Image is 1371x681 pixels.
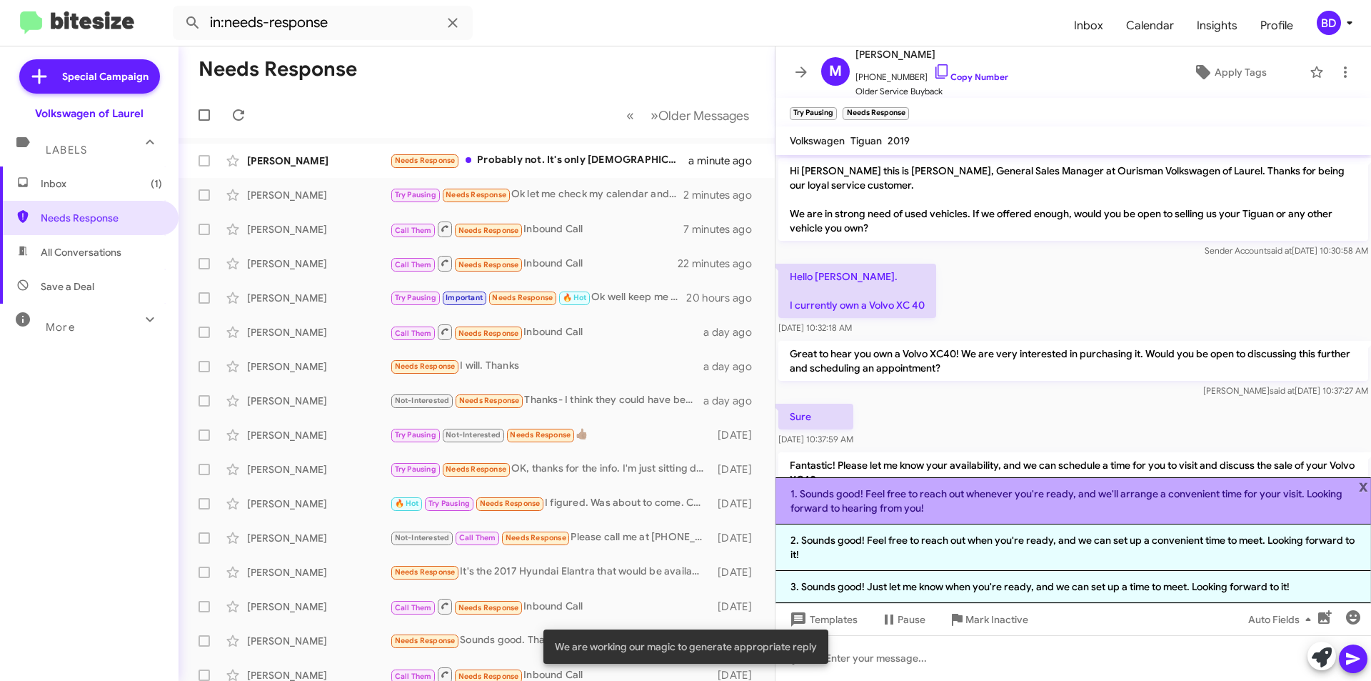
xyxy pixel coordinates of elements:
[390,187,683,203] div: Ok let me check my calendar and I'll get back to you
[1215,59,1267,85] span: Apply Tags
[710,531,763,545] div: [DATE]
[888,134,910,147] span: 2019
[395,260,432,269] span: Call Them
[778,322,852,333] span: [DATE] 10:32:18 AM
[446,190,506,199] span: Needs Response
[446,430,501,439] span: Not-Interested
[778,434,853,444] span: [DATE] 10:37:59 AM
[937,607,1040,632] button: Mark Inactive
[506,533,566,542] span: Needs Response
[555,640,817,654] span: We are working our magic to generate appropriate reply
[19,59,160,94] a: Special Campaign
[775,571,1371,603] li: 3. Sounds good! Just let me know when you're ready, and we can set up a time to meet. Looking for...
[855,46,1008,63] span: [PERSON_NAME]
[1156,59,1302,85] button: Apply Tags
[247,188,390,202] div: [PERSON_NAME]
[390,597,710,615] div: Inbound Call
[395,396,450,405] span: Not-Interested
[898,607,925,632] span: Pause
[790,134,845,147] span: Volkswagen
[199,58,357,81] h1: Needs Response
[492,293,553,302] span: Needs Response
[458,226,519,235] span: Needs Response
[247,257,390,271] div: [PERSON_NAME]
[41,245,121,259] span: All Conversations
[1115,5,1185,46] a: Calendar
[618,101,758,130] nav: Page navigation example
[390,427,710,443] div: 👍🏾
[778,158,1368,241] p: Hi [PERSON_NAME] this is [PERSON_NAME], General Sales Manager at Ourisman Volkswagen of Laurel. T...
[46,144,87,156] span: Labels
[390,323,703,341] div: Inbound Call
[395,567,456,577] span: Needs Response
[459,396,520,405] span: Needs Response
[390,632,710,649] div: Sounds good. Thank you!
[395,430,436,439] span: Try Pausing
[247,462,390,477] div: [PERSON_NAME]
[446,464,506,474] span: Needs Response
[1249,5,1305,46] a: Profile
[626,106,634,124] span: «
[1063,5,1115,46] span: Inbox
[395,156,456,165] span: Needs Response
[480,499,541,508] span: Needs Response
[395,464,436,474] span: Try Pausing
[390,358,703,374] div: I will. Thanks
[247,634,390,648] div: [PERSON_NAME]
[35,106,144,121] div: Volkswagen of Laurel
[829,60,842,83] span: M
[1205,245,1368,256] span: Sender Account [DATE] 10:30:58 AM
[703,394,763,408] div: a day ago
[1237,607,1328,632] button: Auto Fields
[1248,607,1317,632] span: Auto Fields
[510,430,571,439] span: Needs Response
[778,264,936,318] p: Hello [PERSON_NAME]. I currently own a Volvo XC 40
[151,177,162,191] span: (1)
[965,607,1028,632] span: Mark Inactive
[395,190,436,199] span: Try Pausing
[458,329,519,338] span: Needs Response
[390,461,710,477] div: OK, thanks for the info. I'm just sitting down for dinner with my parents. I'll be talking to my ...
[658,108,749,124] span: Older Messages
[686,291,763,305] div: 20 hours ago
[703,359,763,374] div: a day ago
[395,362,456,371] span: Needs Response
[778,452,1368,492] p: Fantastic! Please let me know your availability, and we can schedule a time for you to visit and ...
[459,533,496,542] span: Call Them
[775,477,1371,525] li: 1. Sounds good! Feel free to reach out whenever you're ready, and we'll arrange a convenient time...
[390,254,678,272] div: Inbound Call
[710,497,763,511] div: [DATE]
[395,672,432,681] span: Call Them
[41,177,162,191] span: Inbox
[651,106,658,124] span: »
[173,6,473,40] input: Search
[247,154,390,168] div: [PERSON_NAME]
[390,564,710,580] div: It's the 2017 Hyundai Elantra that would be available to go see. They're working [DATE].
[1305,11,1355,35] button: BD
[458,260,519,269] span: Needs Response
[843,107,908,120] small: Needs Response
[390,495,710,512] div: I figured. Was about to come. Can you let me know of any Jettas or Passat in that price/milage ra...
[1359,477,1368,494] span: x
[247,291,390,305] div: [PERSON_NAME]
[62,69,149,84] span: Special Campaign
[247,325,390,339] div: [PERSON_NAME]
[869,607,937,632] button: Pause
[41,211,162,225] span: Needs Response
[428,499,470,508] span: Try Pausing
[458,603,519,612] span: Needs Response
[618,101,643,130] button: Previous
[247,222,390,237] div: [PERSON_NAME]
[247,394,390,408] div: [PERSON_NAME]
[855,63,1008,84] span: [PHONE_NUMBER]
[1185,5,1249,46] a: Insights
[787,607,858,632] span: Templates
[1270,385,1295,396] span: said at
[775,607,869,632] button: Templates
[678,257,763,271] div: 22 minutes ago
[247,497,390,511] div: [PERSON_NAME]
[247,565,390,580] div: [PERSON_NAME]
[710,462,763,477] div: [DATE]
